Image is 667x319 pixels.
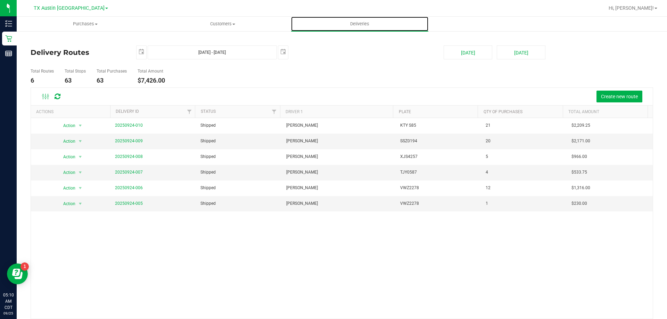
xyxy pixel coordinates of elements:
[65,69,86,74] h5: Total Stops
[17,17,154,31] a: Purchases
[286,122,318,129] span: [PERSON_NAME]
[115,185,143,190] a: 20250924-006
[400,169,417,176] span: TJY0587
[571,200,587,207] span: $230.00
[571,169,587,176] span: $533.75
[57,136,76,146] span: Action
[115,170,143,175] a: 20250924-007
[571,138,590,144] span: $2,171.00
[3,292,14,311] p: 05:10 AM CDT
[486,169,488,176] span: 4
[200,169,216,176] span: Shipped
[7,263,28,284] iframe: Resource center
[286,200,318,207] span: [PERSON_NAME]
[601,94,638,99] span: Create new route
[280,106,393,118] th: Driver 1
[115,123,143,128] a: 20250924-010
[400,122,416,129] span: KTY S85
[400,153,418,160] span: XJS4257
[20,262,29,271] iframe: Resource center unread badge
[97,77,127,84] h4: 63
[486,122,491,129] span: 21
[31,69,54,74] h5: Total Routes
[486,153,488,160] span: 5
[399,109,411,114] a: Plate
[76,199,85,209] span: select
[116,109,139,114] a: Delivery ID
[571,153,587,160] span: $966.00
[5,20,12,27] inline-svg: Inventory
[183,106,195,117] a: Filter
[76,183,85,193] span: select
[200,200,216,207] span: Shipped
[57,199,76,209] span: Action
[57,121,76,131] span: Action
[278,46,288,58] span: select
[286,138,318,144] span: [PERSON_NAME]
[137,46,146,58] span: select
[486,200,488,207] span: 1
[138,69,165,74] h5: Total Amount
[400,138,417,144] span: SSZ0194
[563,106,648,118] th: Total Amount
[31,45,126,59] h4: Delivery Routes
[57,152,76,162] span: Action
[400,185,419,191] span: VWZ2278
[17,21,154,27] span: Purchases
[34,5,105,11] span: TX Austin [GEOGRAPHIC_DATA]
[76,152,85,162] span: select
[486,138,491,144] span: 20
[3,311,14,316] p: 09/25
[57,183,76,193] span: Action
[138,77,165,84] h4: $7,426.00
[154,17,291,31] a: Customers
[291,17,428,31] a: Deliveries
[596,91,642,102] button: Create new route
[268,106,280,117] a: Filter
[286,153,318,160] span: [PERSON_NAME]
[497,45,545,59] button: [DATE]
[571,185,590,191] span: $1,316.00
[115,138,143,143] a: 20250924-009
[31,77,54,84] h4: 6
[484,109,522,114] a: Qty of Purchases
[115,154,143,159] a: 20250924-008
[57,168,76,177] span: Action
[200,153,216,160] span: Shipped
[65,77,86,84] h4: 63
[154,21,291,27] span: Customers
[36,109,107,114] div: Actions
[5,50,12,57] inline-svg: Reports
[200,185,216,191] span: Shipped
[341,21,379,27] span: Deliveries
[200,138,216,144] span: Shipped
[76,121,85,131] span: select
[286,169,318,176] span: [PERSON_NAME]
[115,201,143,206] a: 20250924-005
[76,168,85,177] span: select
[200,122,216,129] span: Shipped
[400,200,419,207] span: VWZ2278
[486,185,491,191] span: 12
[571,122,590,129] span: $2,209.25
[201,109,216,114] a: Status
[76,136,85,146] span: select
[97,69,127,74] h5: Total Purchases
[286,185,318,191] span: [PERSON_NAME]
[444,45,492,59] button: [DATE]
[5,35,12,42] inline-svg: Retail
[609,5,654,11] span: Hi, [PERSON_NAME]!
